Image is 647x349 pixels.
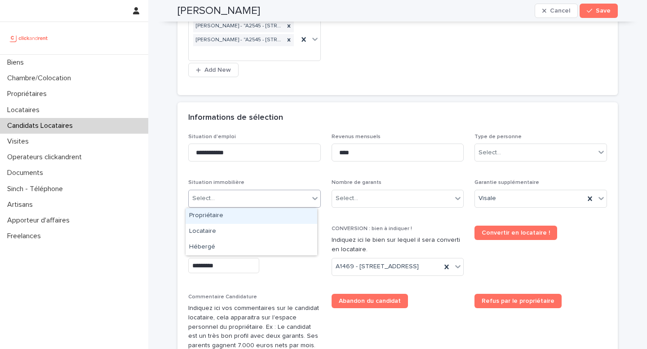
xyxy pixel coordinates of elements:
a: Refus par le propriétaire [474,294,562,308]
button: Cancel [535,4,578,18]
p: Documents [4,169,50,177]
p: Artisans [4,201,40,209]
div: Locataire [186,224,317,240]
p: Candidats Locataires [4,122,80,130]
div: Hébergé [186,240,317,255]
p: Locataires [4,106,47,114]
span: Situation immobilière [188,180,244,185]
h2: Informations de sélection [188,113,283,123]
div: Select... [479,148,501,157]
a: Convertir en locataire ! [474,226,557,240]
span: Add New [204,67,231,73]
span: Nombre de garants [332,180,381,185]
div: [PERSON_NAME] - "A2545 - [STREET_ADDRESS]" [193,34,284,46]
div: Propriétaire [186,208,317,224]
img: UCB0brd3T0yccxBKYDjQ [7,29,51,47]
a: Abandon du candidat [332,294,408,308]
span: A1469 - [STREET_ADDRESS] [336,262,419,271]
p: Freelances [4,232,48,240]
span: Abandon du candidat [339,298,401,304]
div: Select... [336,194,358,203]
span: CONVERSION : bien à indiquer ! [332,226,412,231]
span: Convertir en locataire ! [482,230,550,236]
button: Save [580,4,618,18]
button: Add New [188,63,239,77]
div: Select... [192,194,215,203]
span: Revenus mensuels [332,134,381,140]
span: Cancel [550,8,570,14]
p: Operateurs clickandrent [4,153,89,161]
span: Garantie supplémentaire [474,180,539,185]
span: Type de personne [474,134,522,140]
span: Commentaire Candidature [188,294,257,300]
p: Sinch - Téléphone [4,185,70,193]
h2: [PERSON_NAME] [177,4,260,17]
span: Visale [479,194,496,203]
span: Situation d'emploi [188,134,236,140]
div: [PERSON_NAME] - "A2545 - [STREET_ADDRESS]" [193,20,284,32]
span: Refus par le propriétaire [482,298,554,304]
span: Save [596,8,611,14]
p: Chambre/Colocation [4,74,78,83]
p: Propriétaires [4,90,54,98]
p: Indiquez ici le bien sur lequel il sera converti en locataire. [332,236,464,254]
p: Visites [4,137,36,146]
p: Apporteur d'affaires [4,216,77,225]
p: Biens [4,58,31,67]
